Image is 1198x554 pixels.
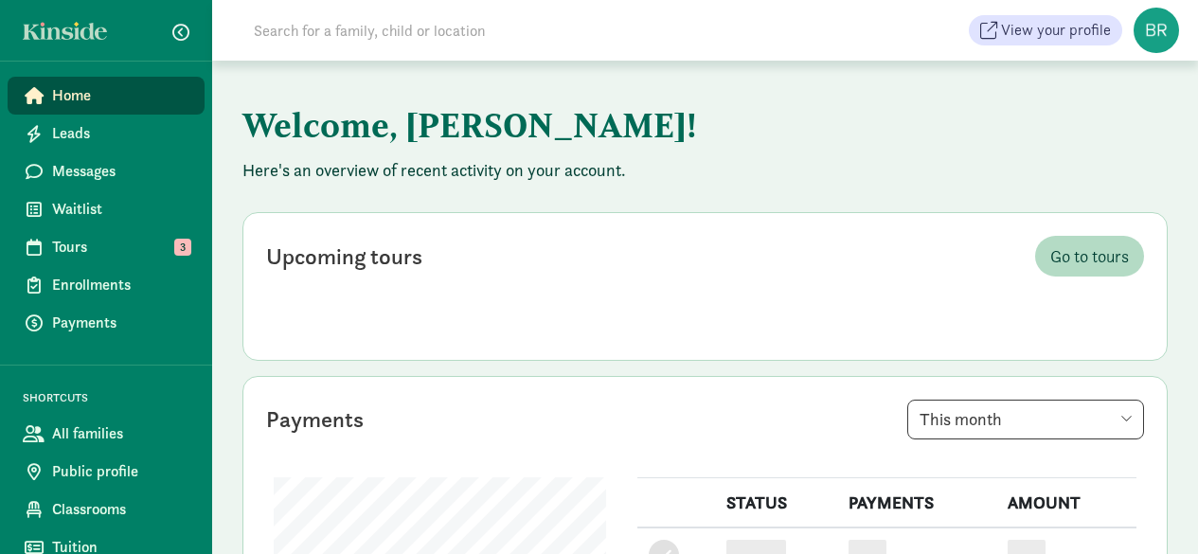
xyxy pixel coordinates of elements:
[242,91,1168,159] h1: Welcome, [PERSON_NAME]!
[266,402,364,437] div: Payments
[52,122,189,145] span: Leads
[1035,236,1144,277] a: Go to tours
[8,453,205,491] a: Public profile
[52,274,189,296] span: Enrollments
[8,190,205,228] a: Waitlist
[8,115,205,152] a: Leads
[8,228,205,266] a: Tours 3
[8,304,205,342] a: Payments
[52,160,189,183] span: Messages
[52,312,189,334] span: Payments
[52,236,189,259] span: Tours
[969,15,1122,45] a: View your profile
[8,266,205,304] a: Enrollments
[52,498,189,521] span: Classrooms
[8,77,205,115] a: Home
[242,11,774,49] input: Search for a family, child or location
[715,478,837,528] th: STATUS
[8,415,205,453] a: All families
[266,240,422,274] div: Upcoming tours
[52,84,189,107] span: Home
[174,239,191,256] span: 3
[52,460,189,483] span: Public profile
[242,159,1168,182] p: Here's an overview of recent activity on your account.
[1001,19,1111,42] span: View your profile
[8,491,205,528] a: Classrooms
[1050,243,1129,269] span: Go to tours
[996,478,1136,528] th: AMOUNT
[837,478,995,528] th: PAYMENTS
[52,198,189,221] span: Waitlist
[52,422,189,445] span: All families
[8,152,205,190] a: Messages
